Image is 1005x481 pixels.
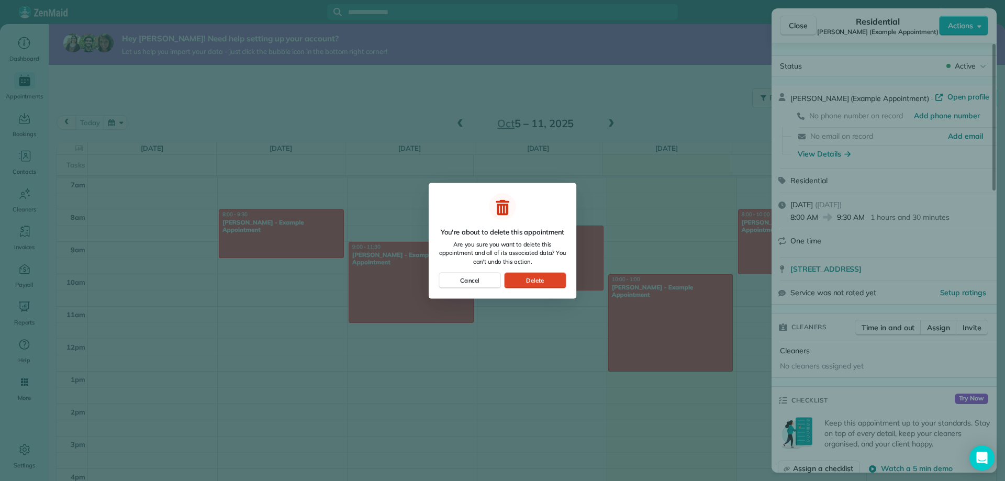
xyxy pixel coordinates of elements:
[439,272,501,288] button: Cancel
[504,272,566,288] button: Delete
[526,276,544,284] span: Delete
[441,227,565,237] span: You're about to delete this appointment
[439,240,566,265] span: Are you sure you want to delete this appointment and all of its associated data? You can't undo t...
[460,276,479,284] span: Cancel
